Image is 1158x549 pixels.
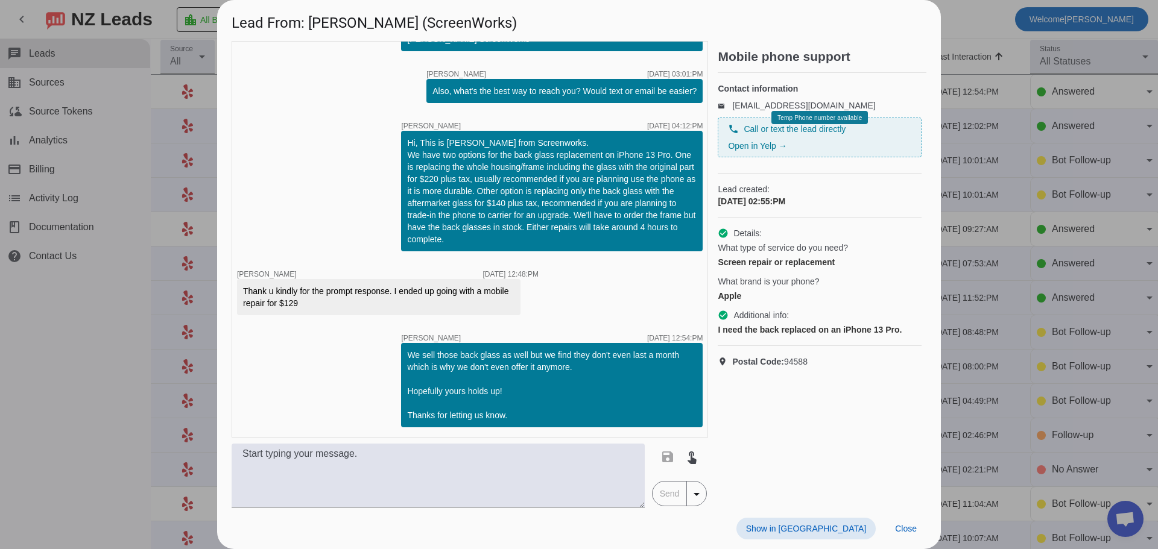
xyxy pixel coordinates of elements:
mat-icon: arrow_drop_down [689,487,704,501]
mat-icon: phone [728,124,739,134]
div: [DATE] 04:12:PM [647,122,703,130]
span: Lead created: [718,183,922,195]
mat-icon: check_circle [718,310,729,321]
div: Hi, This is [PERSON_NAME] from Screenworks. We have two options for the back glass replacement on... [407,137,697,245]
h2: Mobile phone support [718,51,926,63]
div: [DATE] 12:48:PM [483,271,539,278]
span: [PERSON_NAME] [401,334,461,342]
a: Open in Yelp → [728,141,786,151]
div: [DATE] 12:54:PM [647,334,703,342]
mat-icon: email [718,102,732,108]
button: Show in [GEOGRAPHIC_DATA] [736,518,876,539]
div: Screen repair or replacement [718,256,922,268]
strong: Postal Code: [732,357,784,366]
a: [EMAIL_ADDRESS][DOMAIN_NAME] [732,101,875,110]
span: Show in [GEOGRAPHIC_DATA] [746,524,866,533]
span: Close [895,524,917,533]
h4: Contact information [718,83,922,95]
span: Call or text the lead directly [744,123,846,135]
div: [DATE] 03:01:PM [647,71,703,78]
div: Apple [718,290,922,302]
span: [PERSON_NAME] [401,122,461,130]
span: What brand is your phone? [718,275,819,287]
div: Thank u kindly for the prompt response. I ended up going with a mobile repair for $129 [243,285,514,309]
span: Details: [733,227,762,239]
div: [DATE] 02:55:PM [718,195,922,207]
span: [PERSON_NAME] [237,270,297,278]
mat-icon: check_circle [718,228,729,239]
span: Additional info: [733,309,789,321]
mat-icon: touch_app [685,450,699,464]
span: Temp Phone number available [777,115,862,121]
span: 94588 [732,356,808,368]
span: What type of service do you need? [718,242,848,254]
div: Also, what's the best way to reach you? Would text or email be easier?​ [432,85,697,97]
mat-icon: location_on [718,357,732,366]
span: [PERSON_NAME] [426,71,486,78]
button: Close [885,518,926,539]
div: I need the back replaced on an iPhone 13 Pro. [718,324,922,336]
div: We sell those back glass as well but we find they don't even last a month which is why we don't e... [407,349,697,421]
